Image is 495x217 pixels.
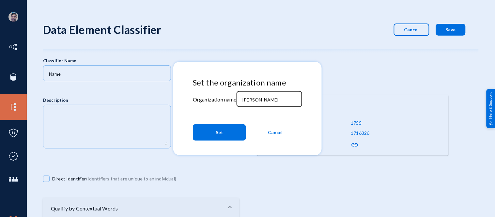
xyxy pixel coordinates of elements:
input: Organization name [242,97,299,103]
button: Cancel [249,124,302,141]
span: Cancel [268,127,283,138]
h4: Set the organization name [193,78,302,87]
button: Set [193,124,246,141]
span: Set [216,127,223,138]
mat-label: Organization name [193,96,237,102]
